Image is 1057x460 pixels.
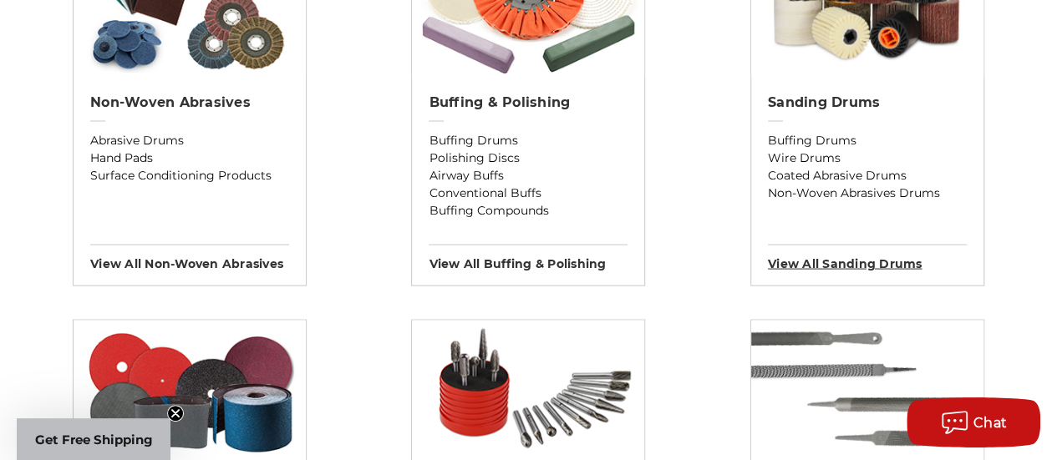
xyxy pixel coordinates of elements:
a: Airway Buffs [429,166,628,184]
h3: View All non-woven abrasives [90,244,289,270]
a: Hand Pads [90,149,289,166]
a: Polishing Discs [429,149,628,166]
h2: Sanding Drums [768,94,967,110]
a: Buffing Drums [768,131,967,149]
a: Coated Abrasive Drums [768,166,967,184]
h3: View All buffing & polishing [429,244,628,270]
span: Get Free Shipping [35,432,153,447]
h2: Buffing & Polishing [429,94,628,110]
a: Buffing Drums [429,131,628,149]
a: Surface Conditioning Products [90,166,289,184]
button: Chat [907,397,1040,447]
div: Get Free ShippingClose teaser [17,418,170,460]
a: Wire Drums [768,149,967,166]
a: Conventional Buffs [429,184,628,201]
h3: View All sanding drums [768,244,967,270]
a: Buffing Compounds [429,201,628,219]
span: Chat [973,415,1008,431]
button: Close teaser [167,405,184,422]
h2: Non-woven Abrasives [90,94,289,110]
a: Non-Woven Abrasives Drums [768,184,967,201]
a: Abrasive Drums [90,131,289,149]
